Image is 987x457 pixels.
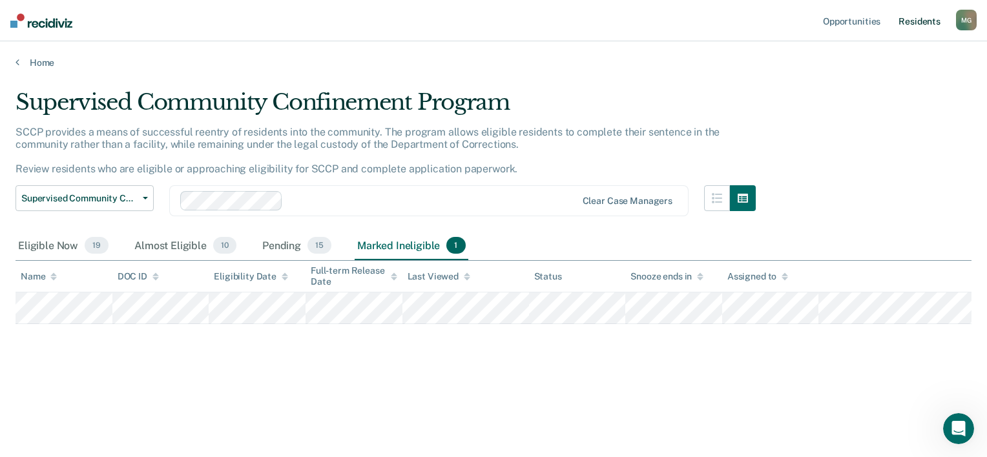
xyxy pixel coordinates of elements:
div: Status [534,271,562,282]
span: Supervised Community Confinement Program [21,193,138,204]
div: Supervised Community Confinement Program [16,89,756,126]
div: Name [21,271,57,282]
div: Clear case managers [583,196,672,207]
div: Eligible Now19 [16,232,111,260]
img: Recidiviz [10,14,72,28]
div: DOC ID [118,271,159,282]
div: Assigned to [727,271,788,282]
button: MG [956,10,977,30]
div: Pending15 [260,232,334,260]
div: M G [956,10,977,30]
p: SCCP provides a means of successful reentry of residents into the community. The program allows e... [16,126,720,176]
div: Almost Eligible10 [132,232,239,260]
div: Marked Ineligible1 [355,232,468,260]
span: 1 [446,237,465,254]
div: Last Viewed [408,271,470,282]
a: Home [16,57,971,68]
span: 10 [213,237,236,254]
span: 19 [85,237,109,254]
div: Snooze ends in [630,271,703,282]
span: 15 [307,237,331,254]
div: Full-term Release Date [311,265,397,287]
button: Supervised Community Confinement Program [16,185,154,211]
div: Eligibility Date [214,271,288,282]
iframe: Intercom live chat [943,413,974,444]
